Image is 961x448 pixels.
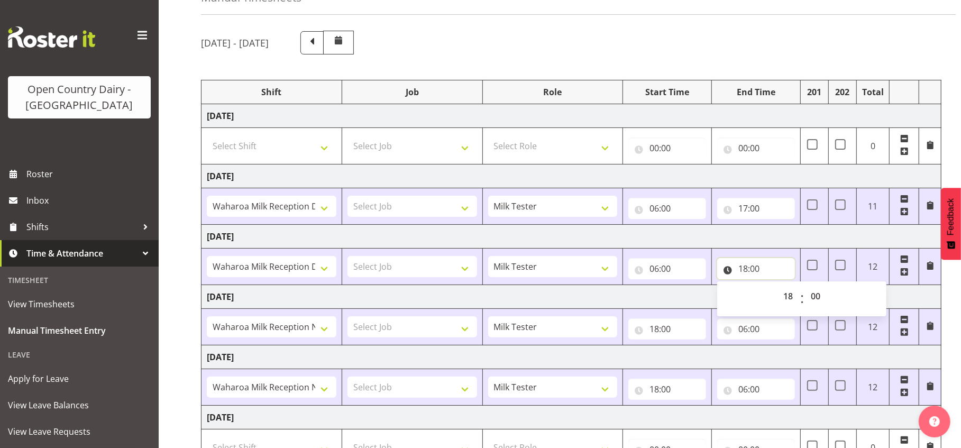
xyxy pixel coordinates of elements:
a: View Leave Balances [3,392,156,418]
div: 201 [806,86,823,98]
img: Rosterit website logo [8,26,95,48]
td: [DATE] [202,345,941,369]
td: [DATE] [202,164,941,188]
a: View Timesheets [3,291,156,317]
input: Click to select... [717,198,795,219]
span: Time & Attendance [26,245,138,261]
img: help-xxl-2.png [929,416,940,427]
input: Click to select... [717,258,795,279]
td: 0 [857,128,890,164]
div: Role [488,86,618,98]
td: 11 [857,188,890,225]
span: View Timesheets [8,296,151,312]
a: Apply for Leave [3,365,156,392]
a: View Leave Requests [3,418,156,445]
span: Apply for Leave [8,371,151,387]
div: Start Time [628,86,706,98]
span: Inbox [26,193,153,208]
div: Open Country Dairy - [GEOGRAPHIC_DATA] [19,81,140,113]
div: Timesheet [3,269,156,291]
span: Roster [26,166,153,182]
span: Shifts [26,219,138,235]
input: Click to select... [628,318,706,340]
button: Feedback - Show survey [941,188,961,260]
input: Click to select... [628,138,706,159]
td: 12 [857,249,890,285]
span: Feedback [946,198,956,235]
div: Job [347,86,477,98]
div: End Time [717,86,795,98]
input: Click to select... [628,198,706,219]
span: View Leave Balances [8,397,151,413]
input: Click to select... [628,379,706,400]
span: View Leave Requests [8,424,151,440]
a: Manual Timesheet Entry [3,317,156,344]
td: 12 [857,369,890,406]
td: 12 [857,309,890,345]
input: Click to select... [717,379,795,400]
div: Shift [207,86,336,98]
input: Click to select... [628,258,706,279]
td: [DATE] [202,406,941,429]
span: Manual Timesheet Entry [8,323,151,339]
input: Click to select... [717,318,795,340]
h5: [DATE] - [DATE] [201,37,269,49]
div: Leave [3,344,156,365]
td: [DATE] [202,104,941,128]
input: Click to select... [717,138,795,159]
td: [DATE] [202,225,941,249]
span: : [800,286,804,312]
div: Total [862,86,884,98]
td: [DATE] [202,285,941,309]
div: 202 [834,86,851,98]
